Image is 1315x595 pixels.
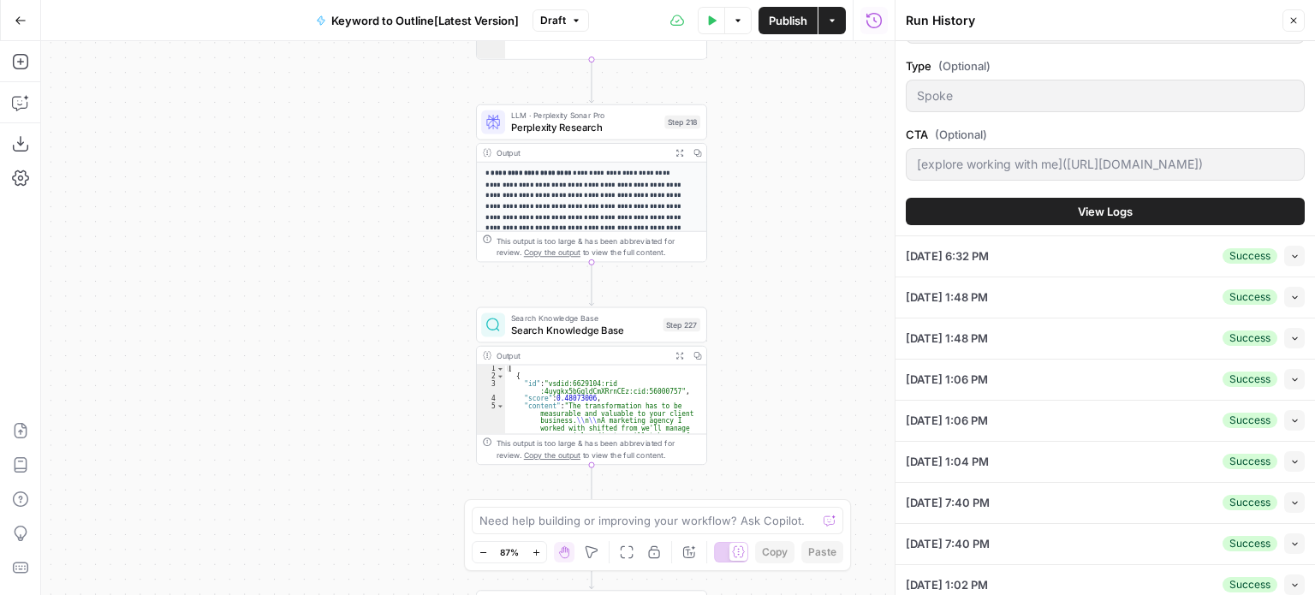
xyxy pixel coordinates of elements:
[906,453,989,470] span: [DATE] 1:04 PM
[497,146,666,158] div: Output
[906,576,988,593] span: [DATE] 1:02 PM
[524,451,580,460] span: Copy the output
[801,541,843,563] button: Paste
[906,247,989,265] span: [DATE] 6:32 PM
[906,412,988,429] span: [DATE] 1:06 PM
[511,110,658,122] span: LLM · Perplexity Sonar Pro
[306,7,529,34] button: Keyword to Outline[Latest Version]
[477,365,505,372] div: 1
[808,544,836,560] span: Paste
[497,372,505,380] span: Toggle code folding, rows 2 through 6
[497,235,701,259] div: This output is too large & has been abbreviated for review. to view the full content.
[477,380,505,395] div: 3
[477,395,505,402] div: 4
[906,371,988,388] span: [DATE] 1:06 PM
[938,57,991,74] span: (Optional)
[497,437,701,461] div: This output is too large & has been abbreviated for review. to view the full content.
[497,402,505,410] span: Toggle code folding, row 5
[511,120,658,134] span: Perplexity Research
[589,545,593,589] g: Edge from step_197 to step_204
[906,535,990,552] span: [DATE] 7:40 PM
[511,323,657,337] span: Search Knowledge Base
[1223,330,1277,346] div: Success
[1223,536,1277,551] div: Success
[524,248,580,257] span: Copy the output
[540,13,566,28] span: Draft
[511,312,657,324] span: Search Knowledge Base
[1223,289,1277,305] div: Success
[1223,248,1277,264] div: Success
[589,465,593,509] g: Edge from step_227 to step_197
[477,372,505,380] div: 2
[663,318,701,332] div: Step 227
[331,12,519,29] span: Keyword to Outline[Latest Version]
[759,7,818,34] button: Publish
[497,365,505,372] span: Toggle code folding, rows 1 through 7
[497,349,666,361] div: Output
[769,12,807,29] span: Publish
[1223,372,1277,387] div: Success
[906,330,988,347] span: [DATE] 1:48 PM
[906,289,988,306] span: [DATE] 1:48 PM
[533,9,589,32] button: Draft
[906,126,1305,143] label: CTA
[762,544,788,560] span: Copy
[1078,203,1133,220] span: View Logs
[1223,413,1277,428] div: Success
[755,541,794,563] button: Copy
[589,59,593,103] g: Edge from step_212 to step_218
[935,126,987,143] span: (Optional)
[1223,577,1277,592] div: Success
[476,307,707,466] div: Search Knowledge BaseSearch Knowledge BaseStep 227Output[ { "id":"vsdid:6629104:rid :4uyqkx5bGgld...
[500,545,519,559] span: 87%
[1223,495,1277,510] div: Success
[1223,454,1277,469] div: Success
[664,116,700,129] div: Step 218
[906,198,1305,225] button: View Logs
[906,494,990,511] span: [DATE] 7:40 PM
[589,262,593,306] g: Edge from step_218 to step_227
[906,57,1305,74] label: Type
